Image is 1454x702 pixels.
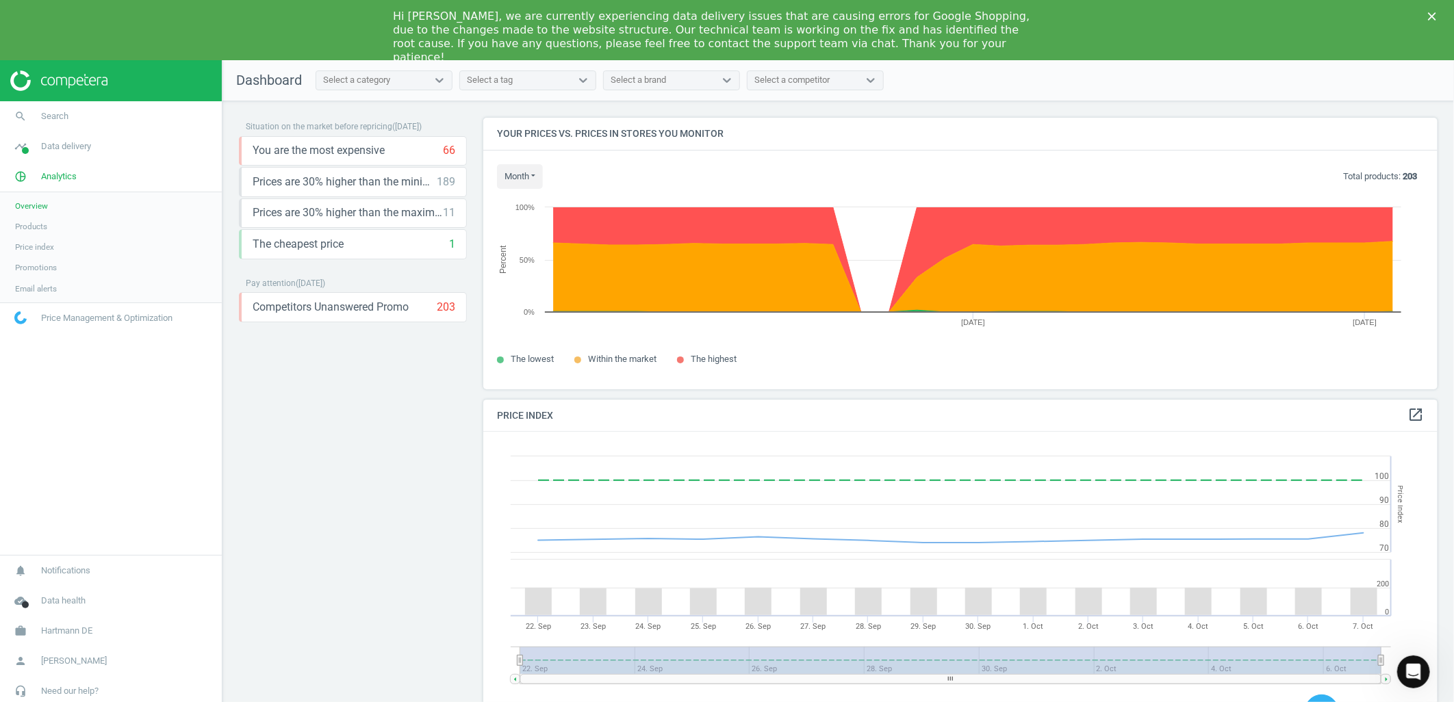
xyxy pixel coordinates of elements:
[8,618,34,644] i: work
[1428,12,1442,21] div: Close
[520,256,535,264] text: 50%
[1353,318,1377,326] tspan: [DATE]
[1379,495,1389,505] text: 90
[1375,471,1389,481] text: 100
[296,278,325,288] span: ( [DATE] )
[236,72,302,88] span: Dashboard
[1343,170,1417,183] p: Total products:
[856,622,881,631] tspan: 28. Sep
[41,685,99,697] span: Need our help?
[1397,655,1430,688] iframe: Intercom live chat
[1377,580,1389,588] text: 200
[498,245,508,274] tspan: Percent
[497,164,543,189] button: month
[691,622,716,631] tspan: 25. Sep
[1379,519,1389,529] text: 80
[524,308,535,316] text: 0%
[437,300,455,315] div: 203
[449,237,455,252] div: 1
[392,122,422,131] span: ( [DATE] )
[8,648,34,674] i: person
[511,354,554,364] span: The lowest
[635,622,661,631] tspan: 24. Sep
[1078,622,1099,631] tspan: 2. Oct
[15,262,57,273] span: Promotions
[754,75,830,87] div: Select a competitor
[8,133,34,159] i: timeline
[1298,622,1318,631] tspan: 6. Oct
[41,312,173,324] span: Price Management & Optimization
[961,318,985,326] tspan: [DATE]
[253,237,344,252] span: The cheapest price
[1023,622,1044,631] tspan: 1. Oct
[253,174,437,190] span: Prices are 30% higher than the minimum
[1407,406,1424,423] i: open_in_new
[253,205,443,220] span: Prices are 30% higher than the maximal
[8,588,34,614] i: cloud_done
[1379,543,1389,553] text: 70
[15,200,48,211] span: Overview
[15,283,57,294] span: Email alerts
[1396,486,1405,523] tspan: Price Index
[526,622,551,631] tspan: 22. Sep
[15,221,47,232] span: Products
[581,622,606,631] tspan: 23. Sep
[801,622,826,631] tspan: 27. Sep
[8,103,34,129] i: search
[253,143,385,158] span: You are the most expensive
[745,622,771,631] tspan: 26. Sep
[246,122,392,131] span: Situation on the market before repricing
[41,110,68,122] span: Search
[41,564,90,577] span: Notifications
[1407,406,1424,424] a: open_in_new
[611,75,666,87] div: Select a brand
[443,143,455,158] div: 66
[253,300,409,315] span: Competitors Unanswered Promo
[515,203,535,211] text: 100%
[1403,171,1417,181] b: 203
[246,278,296,288] span: Pay attention
[467,75,513,87] div: Select a tag
[41,140,91,153] span: Data delivery
[1385,608,1389,616] text: 0
[10,70,107,91] img: ajHJNr6hYgQAAAAASUVORK5CYII=
[1133,622,1153,631] tspan: 3. Oct
[691,354,737,364] span: The highest
[437,174,455,190] div: 189
[8,558,34,584] i: notifications
[483,400,1438,432] h4: Price Index
[41,595,86,607] span: Data health
[966,622,991,631] tspan: 30. Sep
[41,170,77,183] span: Analytics
[588,354,656,364] span: Within the market
[41,655,107,667] span: [PERSON_NAME]
[483,118,1438,150] h4: Your prices vs. prices in stores you monitor
[393,10,1039,64] div: Hi [PERSON_NAME], we are currently experiencing data delivery issues that are causing errors for ...
[41,625,92,637] span: Hartmann DE
[910,622,936,631] tspan: 29. Sep
[15,242,54,252] span: Price index
[1188,622,1209,631] tspan: 4. Oct
[14,311,27,324] img: wGWNvw8QSZomAAAAABJRU5ErkJggg==
[8,164,34,190] i: pie_chart_outlined
[323,75,390,87] div: Select a category
[1353,622,1374,631] tspan: 7. Oct
[1243,622,1264,631] tspan: 5. Oct
[443,205,455,220] div: 11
